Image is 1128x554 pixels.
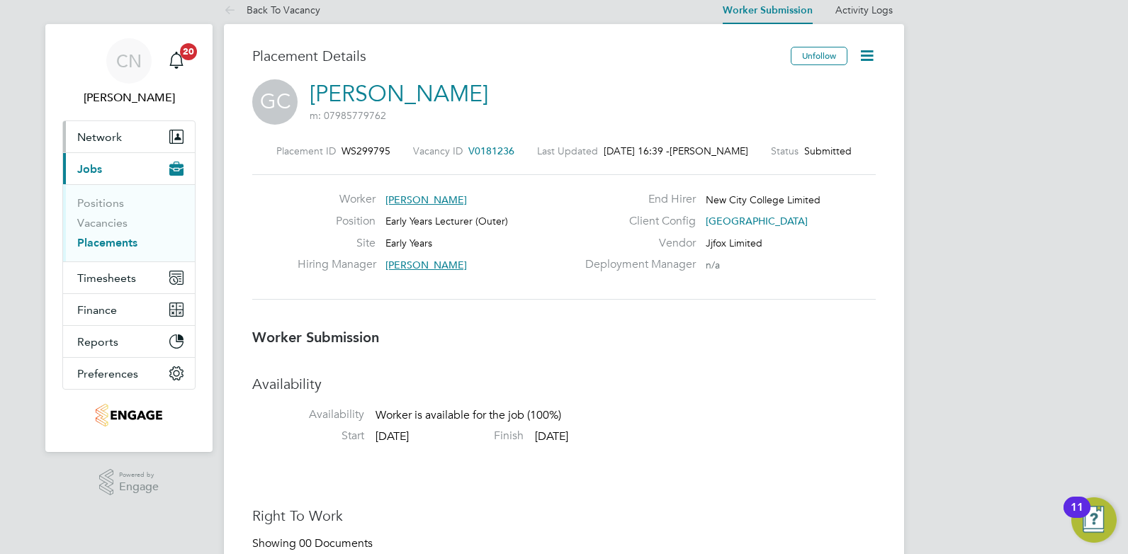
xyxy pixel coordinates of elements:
a: Activity Logs [835,4,893,16]
button: Jobs [63,153,195,184]
a: Placements [77,236,137,249]
a: [PERSON_NAME] [310,80,488,108]
label: Client Config [577,214,696,229]
span: [DATE] 16:39 - [604,145,670,157]
button: Reports [63,326,195,357]
span: New City College Limited [706,193,820,206]
div: Showing [252,536,376,551]
span: [PERSON_NAME] [670,145,748,157]
span: [PERSON_NAME] [385,259,467,271]
a: CN[PERSON_NAME] [62,38,196,106]
span: Finance [77,303,117,317]
label: Deployment Manager [577,257,696,272]
img: jjfox-logo-retina.png [96,404,162,426]
a: Back To Vacancy [224,4,320,16]
a: Go to home page [62,404,196,426]
b: Worker Submission [252,329,379,346]
span: [GEOGRAPHIC_DATA] [706,215,808,227]
span: Jobs [77,162,102,176]
label: Vacancy ID [413,145,463,157]
a: Positions [77,196,124,210]
span: Reports [77,335,118,349]
label: Site [298,236,376,251]
button: Network [63,121,195,152]
label: Last Updated [537,145,598,157]
span: GC [252,79,298,125]
label: Availability [252,407,364,422]
span: WS299795 [342,145,390,157]
h3: Right To Work [252,507,876,525]
span: Jjfox Limited [706,237,762,249]
label: Vendor [577,236,696,251]
h3: Placement Details [252,47,780,65]
span: 20 [180,43,197,60]
span: Early Years Lecturer (Outer) [385,215,508,227]
span: CN [116,52,142,70]
span: Engage [119,481,159,493]
button: Finance [63,294,195,325]
span: [DATE] [535,429,568,443]
label: Worker [298,192,376,207]
span: Network [77,130,122,144]
span: Worker is available for the job (100%) [376,409,561,423]
div: 11 [1071,507,1083,526]
span: V0181236 [468,145,514,157]
a: Worker Submission [723,4,813,16]
span: [PERSON_NAME] [385,193,467,206]
button: Open Resource Center, 11 new notifications [1071,497,1117,543]
h3: Availability [252,375,876,393]
nav: Main navigation [45,24,213,452]
span: m: 07985779762 [310,109,386,122]
a: Vacancies [77,216,128,230]
span: Charlie Nunn [62,89,196,106]
a: Powered byEngage [99,469,159,496]
div: Jobs [63,184,195,261]
span: [DATE] [376,429,409,443]
button: Preferences [63,358,195,389]
span: Early Years [385,237,432,249]
label: Start [252,429,364,443]
label: Hiring Manager [298,257,376,272]
span: Submitted [804,145,852,157]
label: Status [771,145,799,157]
button: Unfollow [791,47,847,65]
span: 00 Documents [299,536,373,550]
a: 20 [162,38,191,84]
span: Preferences [77,367,138,380]
label: Position [298,214,376,229]
label: End Hirer [577,192,696,207]
span: Timesheets [77,271,136,285]
label: Placement ID [276,145,336,157]
span: n/a [706,259,720,271]
button: Timesheets [63,262,195,293]
span: Powered by [119,469,159,481]
label: Finish [412,429,524,443]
